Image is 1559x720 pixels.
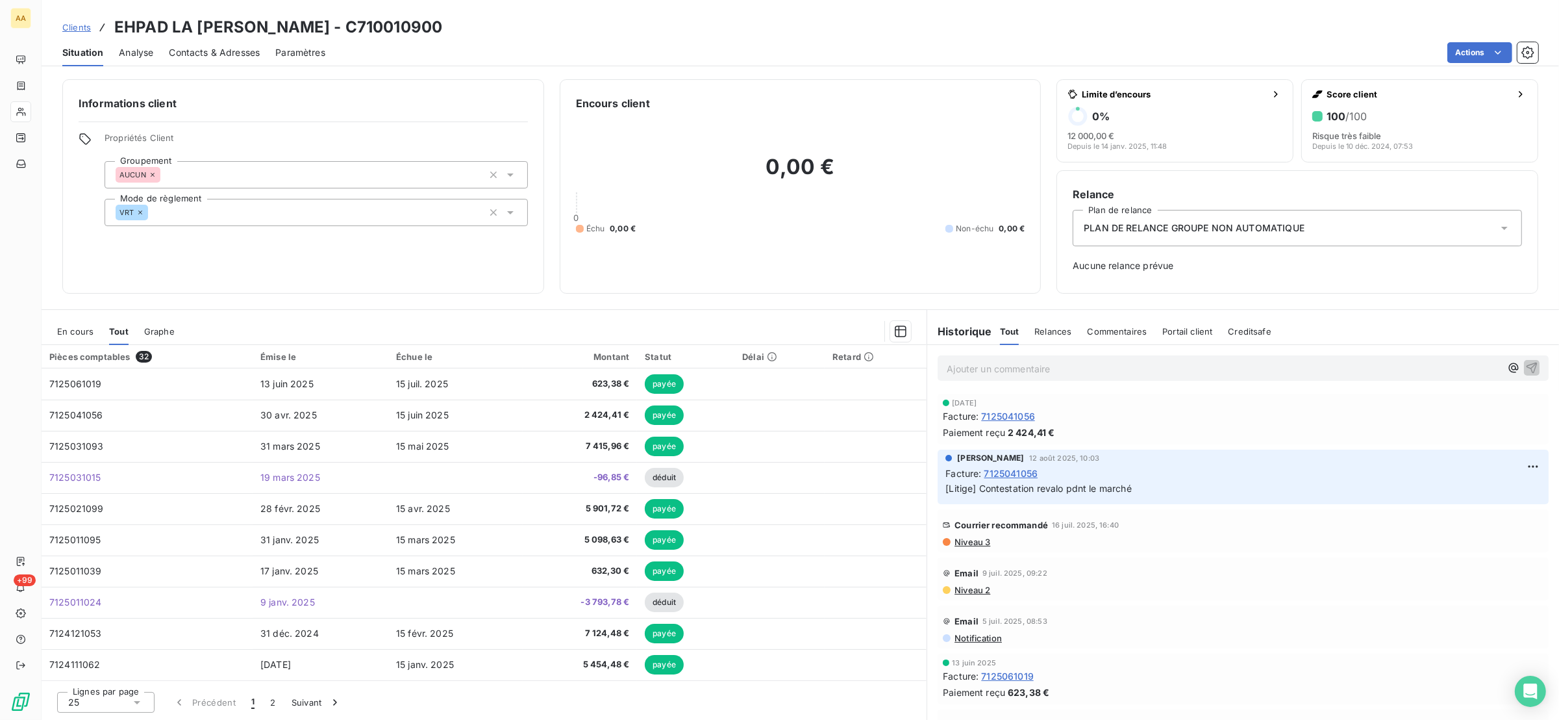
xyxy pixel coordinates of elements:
span: 5 juil. 2025, 08:53 [982,617,1047,625]
span: 7125031015 [49,472,101,483]
span: 15 mars 2025 [396,565,455,576]
div: Montant [530,352,629,362]
span: 7124111062 [49,659,101,670]
div: Émise le [260,352,380,362]
span: Paiement reçu [943,426,1005,439]
span: payée [645,530,684,550]
h3: EHPAD LA [PERSON_NAME] - C710010900 [114,16,442,39]
span: 7124121053 [49,628,102,639]
span: payée [645,405,684,425]
div: Pièces comptables [49,351,245,363]
span: 5 098,63 € [530,534,629,546]
span: Email [954,616,979,626]
span: déduit [645,468,684,487]
span: Notification [953,633,1002,643]
span: Depuis le 14 janv. 2025, 11:48 [1067,142,1167,150]
span: 0,00 € [610,223,636,235]
span: Échu [586,223,605,235]
span: 19 mars 2025 [260,472,320,483]
span: 7125041056 [981,409,1035,423]
span: 0 [574,212,579,223]
button: Score client100/100Risque très faibleDepuis le 10 déc. 2024, 07:53 [1301,79,1538,162]
span: VRT [119,209,134,216]
span: Analyse [119,46,153,59]
span: 13 juin 2025 [260,378,314,389]
span: payée [645,374,684,394]
span: 2 424,41 € [530,409,629,422]
span: 15 janv. 2025 [396,659,454,670]
span: 12 août 2025, 10:03 [1029,454,1099,462]
span: -96,85 € [530,471,629,484]
span: payée [645,499,684,519]
button: Suivant [284,689,349,716]
span: 31 janv. 2025 [260,534,319,545]
span: 7125061019 [49,378,102,389]
span: 7125041056 [49,409,103,420]
span: Tout [1000,326,1019,337]
span: 0,00 € [999,223,1025,235]
h6: 100 [1327,110,1367,123]
span: Tout [109,326,129,337]
span: 7125031093 [49,441,104,452]
span: déduit [645,593,684,612]
span: payée [645,561,684,581]
span: payée [645,437,684,456]
span: [DATE] [952,399,977,407]
div: Open Intercom Messenger [1515,676,1546,707]
span: Aucune relance prévue [1073,259,1522,272]
span: /100 [1345,110,1367,123]
span: En cours [57,326,94,337]
span: Contacts & Adresses [169,46,260,59]
div: Délai [742,352,817,362]
span: 17 janv. 2025 [260,565,318,576]
span: 7 124,48 € [530,627,629,640]
span: Paiement reçu [943,686,1005,699]
input: Ajouter une valeur [160,169,171,181]
span: 7125011039 [49,565,102,576]
span: 9 janv. 2025 [260,597,315,608]
span: [Litige] Contestation revalo pdnt le marché [945,483,1131,494]
span: 7125011024 [49,597,102,608]
div: Échue le [396,352,515,362]
span: 7 415,96 € [530,440,629,453]
h6: Informations client [79,96,528,111]
h6: 0 % [1092,110,1110,123]
span: 31 mars 2025 [260,441,320,452]
span: 12 000,00 € [1067,131,1114,141]
span: 9 juil. 2025, 09:22 [982,569,1047,577]
span: Paramètres [275,46,325,59]
span: [PERSON_NAME] [957,452,1024,464]
span: Depuis le 10 déc. 2024, 07:53 [1312,142,1413,150]
span: 15 avr. 2025 [396,503,450,514]
h6: Relance [1073,186,1522,202]
span: payée [645,624,684,643]
span: payée [645,655,684,675]
button: 1 [243,689,262,716]
span: Facture : [943,669,979,683]
span: Email [954,568,979,578]
span: 7125041056 [984,467,1038,480]
span: Limite d’encours [1082,89,1266,99]
span: Graphe [144,326,175,337]
span: 7125011095 [49,534,101,545]
span: 31 déc. 2024 [260,628,319,639]
span: Commentaires [1088,326,1147,337]
a: Clients [62,21,91,34]
span: 25 [68,696,79,709]
span: Facture : [945,467,981,480]
span: 15 juil. 2025 [396,378,448,389]
span: 632,30 € [530,565,629,578]
span: Facture : [943,409,979,423]
span: 32 [136,351,152,363]
span: 15 févr. 2025 [396,628,453,639]
span: 2 424,41 € [1008,426,1055,439]
span: [DATE] [260,659,291,670]
span: 623,38 € [1008,686,1049,699]
button: Limite d’encours0%12 000,00 €Depuis le 14 janv. 2025, 11:48 [1056,79,1293,162]
span: +99 [14,574,36,586]
span: 15 mai 2025 [396,441,449,452]
span: 7125021099 [49,503,104,514]
span: 13 juin 2025 [952,659,996,667]
span: 623,38 € [530,378,629,391]
div: AA [10,8,31,29]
